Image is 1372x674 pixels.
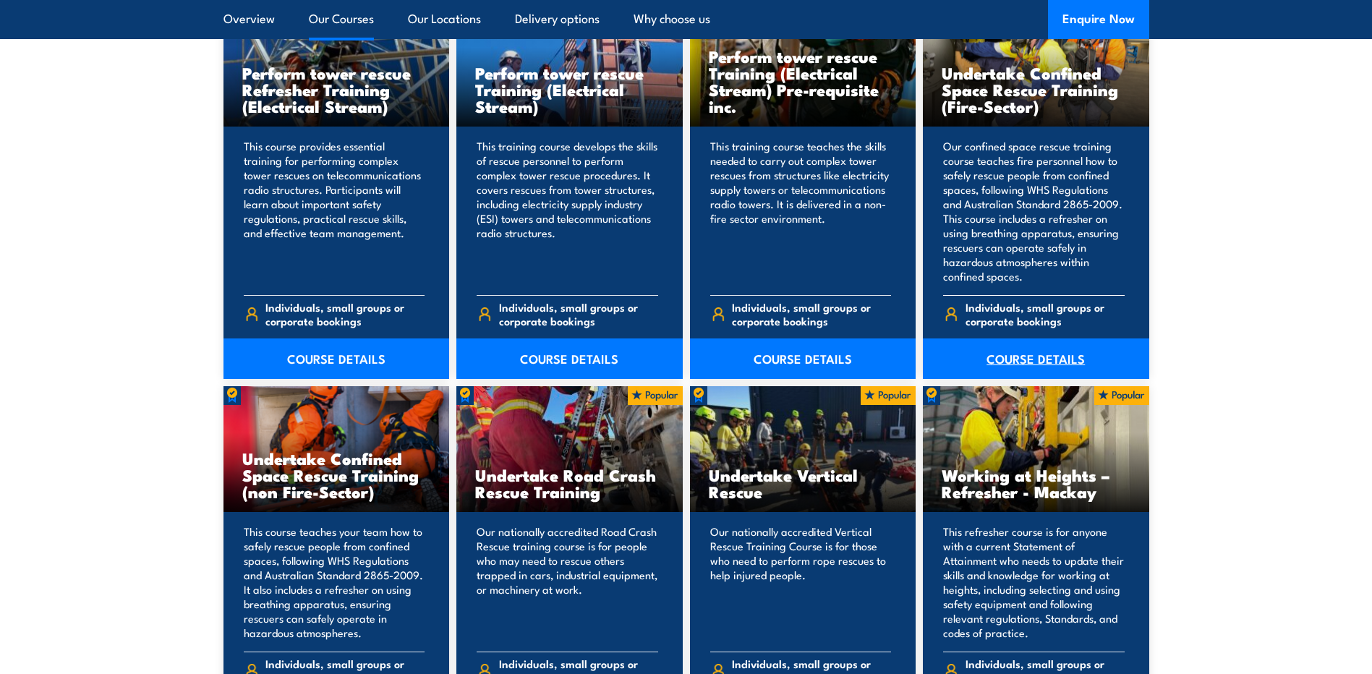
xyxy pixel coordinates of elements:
p: Our nationally accredited Road Crash Rescue training course is for people who may need to rescue ... [477,524,658,640]
a: COURSE DETAILS [923,338,1149,379]
p: This training course develops the skills of rescue personnel to perform complex tower rescue proc... [477,139,658,283]
p: This course teaches your team how to safely rescue people from confined spaces, following WHS Reg... [244,524,425,640]
h3: Undertake Confined Space Rescue Training (Fire-Sector) [942,64,1130,114]
a: COURSE DETAILS [456,338,683,379]
p: This training course teaches the skills needed to carry out complex tower rescues from structures... [710,139,892,283]
h3: Perform tower rescue Training (Electrical Stream) [475,64,664,114]
span: Individuals, small groups or corporate bookings [499,300,658,328]
h3: Working at Heights – Refresher - Mackay [942,466,1130,500]
h3: Undertake Vertical Rescue [709,466,898,500]
span: Individuals, small groups or corporate bookings [732,300,891,328]
h3: Perform tower rescue Training (Electrical Stream) Pre-requisite inc. [709,48,898,114]
p: This course provides essential training for performing complex tower rescues on telecommunication... [244,139,425,283]
p: This refresher course is for anyone with a current Statement of Attainment who needs to update th... [943,524,1125,640]
a: COURSE DETAILS [223,338,450,379]
p: Our confined space rescue training course teaches fire personnel how to safely rescue people from... [943,139,1125,283]
a: COURSE DETAILS [690,338,916,379]
h3: Perform tower rescue Refresher Training (Electrical Stream) [242,64,431,114]
span: Individuals, small groups or corporate bookings [966,300,1125,328]
p: Our nationally accredited Vertical Rescue Training Course is for those who need to perform rope r... [710,524,892,640]
h3: Undertake Confined Space Rescue Training (non Fire-Sector) [242,450,431,500]
span: Individuals, small groups or corporate bookings [265,300,425,328]
h3: Undertake Road Crash Rescue Training [475,466,664,500]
